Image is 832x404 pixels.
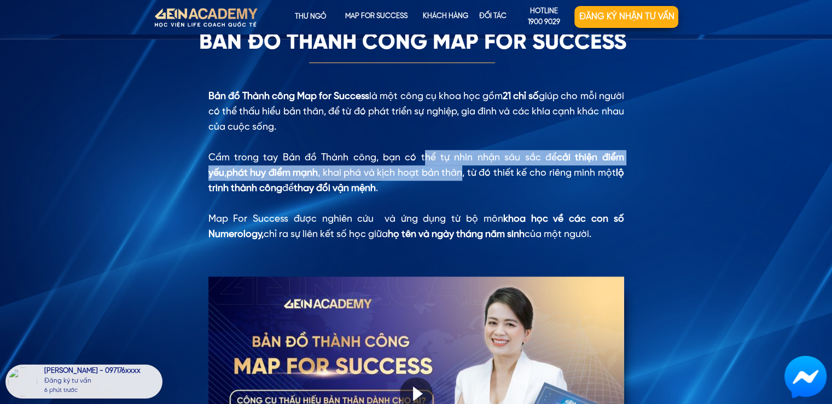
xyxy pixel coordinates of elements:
[388,229,525,239] span: họ tên và ngày tháng năm sinh
[294,183,376,193] span: thay đổi vận mệnh
[344,6,409,28] p: map for success
[44,367,160,377] div: [PERSON_NAME] - 097176xxxx
[514,6,575,28] a: hotline1900 9029
[208,91,370,101] span: Bản đồ Thành công Map for Success
[503,91,539,101] span: 21 chỉ số
[199,30,633,56] h3: Bản đồ thành công Map For Success
[574,6,678,28] p: Đăng ký nhận tư vấn
[208,89,624,242] div: là một công cụ khoa học gồm giúp cho mỗi người có thể thấu hiểu bản thân, để từ đó phát triển sự ...
[44,386,78,396] div: 6 phút trước
[226,168,318,178] span: phát huy điểm mạnh
[44,377,160,386] div: Đăng ký tư vấn
[277,6,344,28] p: Thư ngỏ
[208,214,624,239] span: khoa học về các con số Numerology,
[419,6,473,28] p: KHÁCH HÀNG
[208,153,624,178] span: cải thiện điểm yếu
[468,6,518,28] p: Đối tác
[514,6,575,29] p: hotline 1900 9029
